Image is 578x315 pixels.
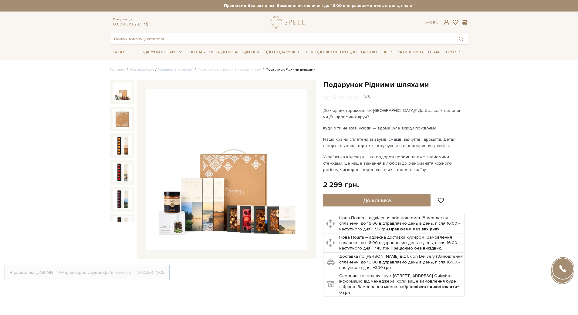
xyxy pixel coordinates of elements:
[390,246,442,251] b: Працюємо без вихідних.
[323,194,431,206] button: До кошика
[164,3,522,8] strong: Працюємо без вихідних. Замовлення оплачені до 16:00 відправляємо день в день, після 16:00 - насту...
[113,163,132,182] img: Подарунок Рідними шляхами
[198,67,261,72] a: Подарункові набори з кавою / чаем
[104,270,131,275] a: файли cookie
[338,233,465,253] td: Нова Пошта – адресна доставка кур'єром (Замовлення сплаченні до 16:00 відправляємо день в день, п...
[415,284,457,289] b: після повної оплати
[113,82,132,102] img: Подарунок Рідними шляхами
[134,270,164,275] a: Погоджуюсь
[113,22,141,27] a: 0 800 319 233
[382,47,441,57] a: Корпоративним клієнтам
[113,189,132,209] img: Подарунок Рідними шляхами
[323,107,465,120] p: До чорних териконів чи [GEOGRAPHIC_DATA]? До безкраїх полонин чи Дніпровських круч?
[270,16,308,28] a: logo
[323,180,359,189] div: 2 299 грн.
[426,20,438,25] div: Ук
[303,47,380,57] a: Солодощі з експрес-доставкою
[110,33,454,44] input: Пошук товару у каталозі
[323,80,468,89] h1: Подарунок Рідними шляхами
[264,48,301,57] span: Ідеї подарунків
[143,22,149,27] a: telegram
[135,48,185,57] span: Подарункові набори
[323,136,465,149] p: Наша країна сплетена зі звуків, смаків, відчуттів і ароматів. Деталі створюють характери, які поє...
[187,48,262,57] span: Подарунки на День народження
[323,125,465,131] p: Куди б ти не їхав, усюди — вдома. Але всюди по-своєму.
[363,94,370,100] div: 0/5
[338,272,465,297] td: Самовивіз зі складу - вул. [STREET_ADDRESS] Очікуйте інформацію від менеджера, коли ваше замовлен...
[110,48,133,57] span: Каталог
[454,33,468,44] button: Пошук товару у каталозі
[323,154,465,173] p: Українська колекція — це подорож новими та вже знайомими стежками. Це наше зізнання в любові до р...
[338,214,465,233] td: Нова Пошта – відділення або поштомат (Замовлення сплаченні до 16:00 відправляємо день в день, піс...
[113,216,132,236] img: Подарунок Рідними шляхами
[433,20,438,25] a: En
[261,67,316,72] li: Подарунок Рідними шляхами
[5,270,169,275] div: Я дозволяю [DOMAIN_NAME] використовувати
[338,253,465,272] td: Доставка по [PERSON_NAME] від Uklon Delivery (Замовлення сплаченні до 16:00 відправляємо день в д...
[113,18,149,22] span: Консультація:
[113,136,132,155] img: Подарунок Рідними шляхами
[113,109,132,129] img: Подарунок Рідними шляхами
[146,89,307,250] img: Подарунок Рідними шляхами
[389,226,441,232] b: Працюємо без вихідних.
[444,48,468,57] span: Про Spell
[130,67,154,72] a: Вся продукція
[363,197,391,204] span: До кошика
[158,67,193,72] a: Українська колекція
[431,20,432,25] span: |
[110,67,125,72] a: Головна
